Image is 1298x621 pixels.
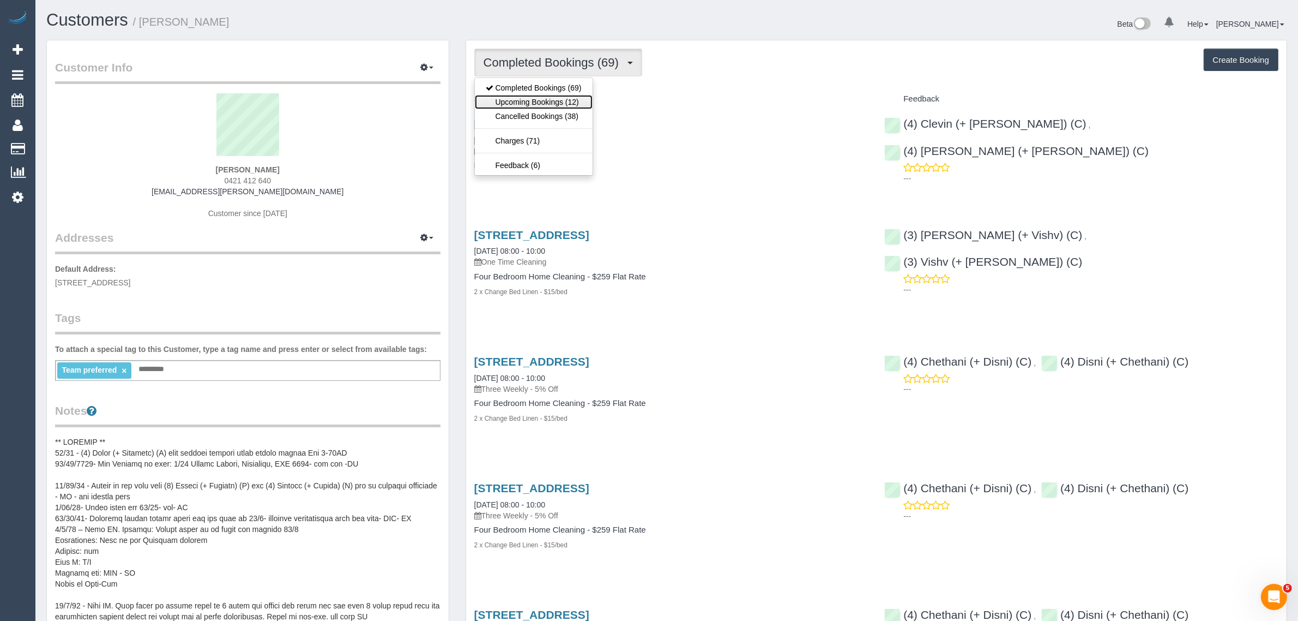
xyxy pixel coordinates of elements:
img: New interface [1133,17,1151,32]
iframe: Intercom live chat [1261,584,1287,610]
a: Customers [46,10,128,29]
a: Completed Bookings (69) [475,81,593,95]
small: 2 x Change Bed Linen - $15/bed [474,415,568,422]
a: (3) [PERSON_NAME] (+ Vishv) (C) [884,229,1082,241]
a: Cancelled Bookings (38) [475,109,593,123]
a: [EMAIL_ADDRESS][PERSON_NAME][DOMAIN_NAME] [152,187,343,196]
a: Upcoming Bookings (12) [475,95,593,109]
a: [DATE] 08:00 - 10:00 [474,374,545,383]
p: --- [903,284,1278,295]
h4: Service [474,94,868,104]
h4: Four Bedroom Home Cleaning - $259 Flat Rate [474,272,868,282]
p: Three Weekly - 5% Off [474,384,868,395]
h4: Four Bedroom Home Cleaning - $259 Flat Rate [474,526,868,535]
a: Feedback (6) [475,158,593,172]
span: , [1089,121,1091,129]
button: Create Booking [1204,49,1278,71]
a: (4) Chethani (+ Disni) (C) [884,355,1031,368]
legend: Notes [55,403,440,427]
a: × [122,366,126,375]
a: Help [1187,20,1209,28]
p: --- [903,384,1278,395]
a: [DATE] 08:00 - 10:00 [474,247,545,255]
legend: Customer Info [55,59,440,84]
h4: Feedback [884,94,1278,104]
small: 2 x Change Bed Linen - $15/bed [474,541,568,549]
label: To attach a special tag to this Customer, type a tag name and press enter or select from availabl... [55,344,427,355]
label: Default Address: [55,264,116,274]
a: [STREET_ADDRESS] [474,229,589,241]
small: 2 x Change Bed Linen - $15/bed [474,288,568,296]
a: [STREET_ADDRESS] [474,482,589,494]
strong: [PERSON_NAME] [216,165,280,174]
span: Customer since [DATE] [208,209,287,218]
a: (4) Disni (+ Chethani) (C) [1041,608,1188,621]
button: Completed Bookings (69) [474,49,642,76]
span: Completed Bookings (69) [484,56,624,69]
p: Three Weekly - 5% Off [474,510,868,521]
a: (3) Vishv (+ [PERSON_NAME]) (C) [884,255,1082,268]
a: (4) Clevin (+ [PERSON_NAME]) (C) [884,117,1086,130]
a: (4) Chethani (+ Disni) (C) [884,482,1031,494]
a: [PERSON_NAME] [1216,20,1284,28]
span: 0421 412 640 [225,176,271,185]
span: Team preferred [62,366,117,374]
a: (4) Disni (+ Chethani) (C) [1041,355,1188,368]
legend: Tags [55,310,440,335]
p: --- [903,511,1278,522]
img: Automaid Logo [7,11,28,26]
span: , [1034,359,1036,367]
a: (4) [PERSON_NAME] (+ [PERSON_NAME]) (C) [884,145,1149,157]
p: One Time Cleaning [474,256,868,267]
p: Three Weekly - 5% Off [474,146,868,157]
a: (4) Disni (+ Chethani) (C) [1041,482,1188,494]
a: [STREET_ADDRESS] [474,608,589,621]
span: [STREET_ADDRESS] [55,278,130,287]
h4: Hourly Service - $70/h [474,161,868,170]
a: Charges (71) [475,134,593,148]
span: 5 [1283,584,1292,593]
small: / [PERSON_NAME] [133,16,230,28]
p: --- [903,173,1278,184]
span: , [1084,232,1086,241]
a: (4) Chethani (+ Disni) (C) [884,608,1031,621]
span: , [1034,485,1036,494]
a: [STREET_ADDRESS] [474,355,589,368]
h4: Four Bedroom Home Cleaning - $259 Flat Rate [474,399,868,408]
a: Beta [1118,20,1151,28]
a: [DATE] 08:00 - 10:00 [474,500,545,509]
span: , [1034,612,1036,620]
